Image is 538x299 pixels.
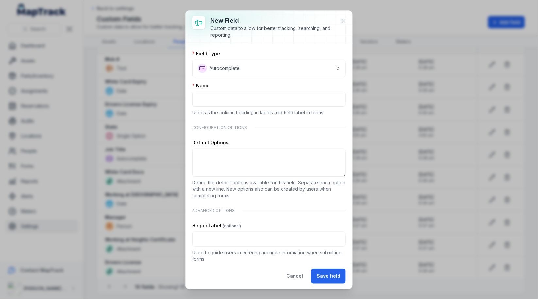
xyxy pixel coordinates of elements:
div: Custom data to allow for better tracking, searching, and reporting. [210,25,335,38]
div: Configuration Options [192,121,346,134]
p: Used as the column heading in tables and field label in forms [192,109,346,116]
h3: New field [210,16,335,25]
label: Default Options [192,139,228,146]
p: Used to guide users in entering accurate information when submitting forms [192,249,346,262]
input: :r21:-form-item-label [192,92,346,107]
button: Save field [311,269,346,284]
input: :r23:-form-item-label [192,232,346,247]
button: Autocomplete [192,60,346,77]
label: Name [192,82,210,89]
button: Cancel [281,269,309,284]
p: Define the default options available for this field. Separate each option with a new line. New op... [192,179,346,199]
div: Advanced Options [192,204,346,217]
label: Field Type [192,50,220,57]
textarea: :r22:-form-item-label [192,149,346,177]
label: Helper Label [192,222,241,229]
